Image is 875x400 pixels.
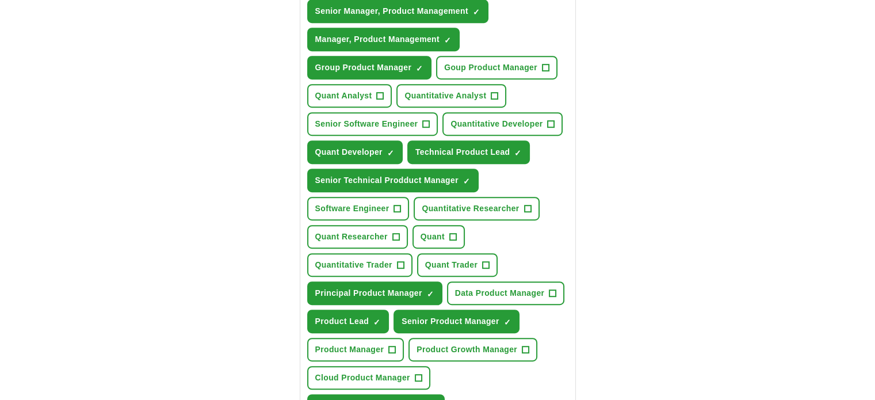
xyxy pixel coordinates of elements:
button: Quantitative Analyst [396,84,506,108]
button: Technical Product Lead✓ [407,140,530,164]
button: Senior Product Manager✓ [393,310,519,333]
span: ✓ [504,318,511,327]
span: Quant Trader [425,259,477,271]
span: Product Manager [315,344,384,356]
span: Senior Manager, Product Management [315,5,468,17]
span: ✓ [463,177,470,186]
button: Senior Software Engineer [307,112,438,136]
span: Quantitative Trader [315,259,392,271]
button: Quantitative Developer [442,112,563,136]
span: Quantitative Analyst [404,90,486,102]
button: Quant Developer✓ [307,140,403,164]
button: Quant [412,225,465,249]
button: Quantitative Trader [307,253,412,277]
span: Cloud Product Manager [315,372,410,384]
span: Quantitative Researcher [422,203,519,215]
span: Quant Developer [315,146,383,158]
button: Quantitative Researcher [414,197,539,220]
span: ✓ [473,7,480,17]
span: Software Engineer [315,203,389,215]
span: ✓ [387,148,394,158]
button: Goup Product Manager [436,56,557,79]
span: Quant [421,231,445,243]
button: Product Lead✓ [307,310,389,333]
span: Principal Product Manager [315,287,422,299]
button: Product Manager [307,338,404,361]
span: Product Growth Manager [417,344,517,356]
button: Group Product Manager✓ [307,56,432,79]
button: Product Growth Manager [408,338,537,361]
button: Manager, Product Management✓ [307,28,460,51]
span: ✓ [514,148,521,158]
span: Technical Product Lead [415,146,510,158]
button: Data Product Manager [447,281,565,305]
span: ✓ [427,289,434,299]
span: Data Product Manager [455,287,545,299]
span: Senior Software Engineer [315,118,418,130]
span: Product Lead [315,315,369,327]
span: Quant Researcher [315,231,388,243]
span: ✓ [416,64,423,73]
button: Senior Technical Prodduct Manager✓ [307,169,479,192]
button: Principal Product Manager✓ [307,281,442,305]
button: Software Engineer [307,197,410,220]
button: Cloud Product Manager [307,366,430,390]
span: Goup Product Manager [444,62,537,74]
span: Manager, Product Management [315,33,440,45]
button: Quant Analyst [307,84,392,108]
span: Senior Product Manager [402,315,499,327]
span: Quant Analyst [315,90,372,102]
span: ✓ [444,36,451,45]
span: ✓ [373,318,380,327]
span: Senior Technical Prodduct Manager [315,174,458,186]
span: Group Product Manager [315,62,412,74]
button: Quant Researcher [307,225,408,249]
button: Quant Trader [417,253,498,277]
span: Quantitative Developer [450,118,542,130]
